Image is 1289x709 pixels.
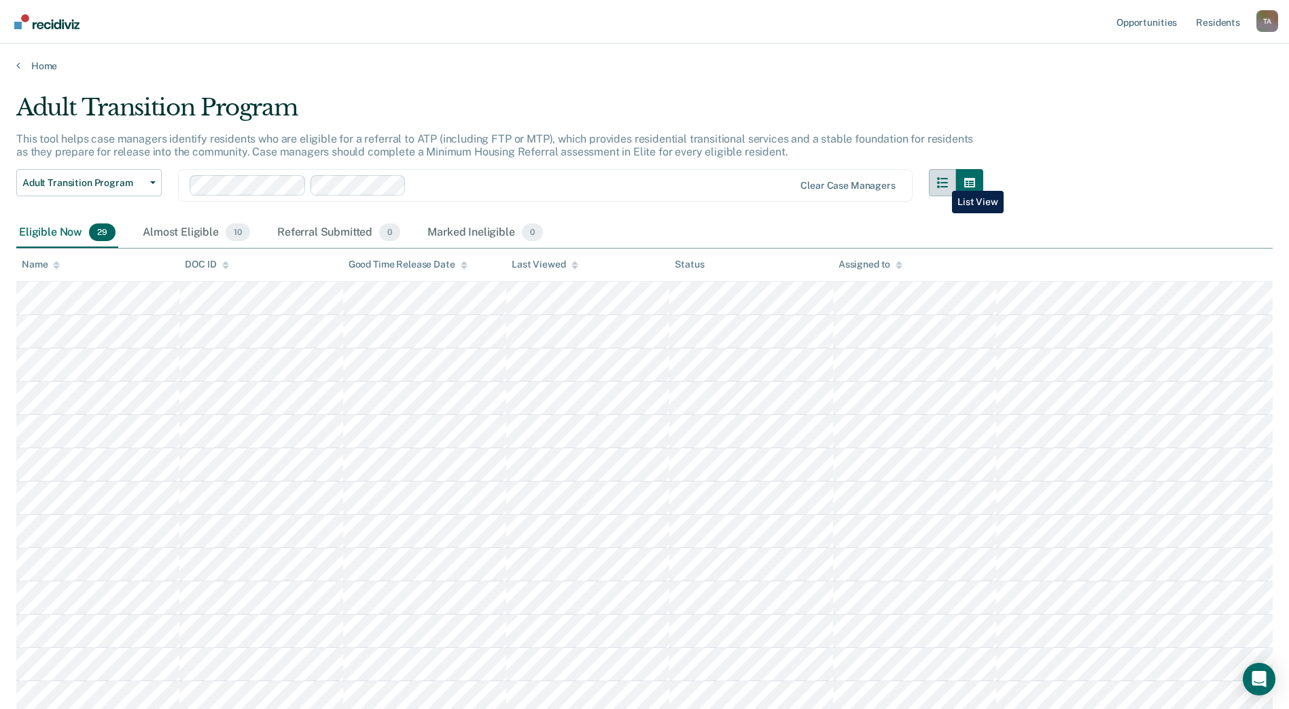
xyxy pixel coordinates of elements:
[1256,10,1278,32] button: Profile dropdown button
[1243,663,1275,695] div: Open Intercom Messenger
[16,60,1273,72] a: Home
[1256,10,1278,32] div: T A
[89,223,116,241] span: 29
[16,132,973,158] p: This tool helps case managers identify residents who are eligible for a referral to ATP (includin...
[16,94,983,132] div: Adult Transition Program
[140,218,253,248] div: Almost Eligible10
[379,223,400,241] span: 0
[512,259,578,270] div: Last Viewed
[22,259,60,270] div: Name
[16,169,162,196] button: Adult Transition Program
[800,180,895,192] div: Clear case managers
[16,218,118,248] div: Eligible Now29
[522,223,543,241] span: 0
[185,259,228,270] div: DOC ID
[349,259,467,270] div: Good Time Release Date
[838,259,902,270] div: Assigned to
[226,223,250,241] span: 10
[22,177,145,189] span: Adult Transition Program
[425,218,546,248] div: Marked Ineligible0
[675,259,704,270] div: Status
[275,218,403,248] div: Referral Submitted0
[14,14,80,29] img: Recidiviz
